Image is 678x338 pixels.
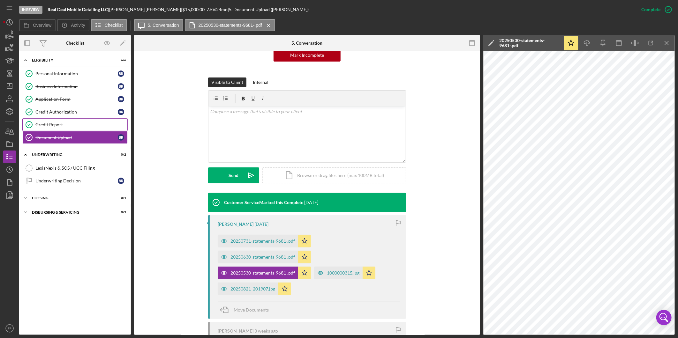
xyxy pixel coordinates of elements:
div: 20250821_201907.jpg [230,286,275,291]
div: Customer Service Marked this Complete [224,200,303,205]
div: Send [229,167,239,183]
a: Credit Report [22,118,128,131]
div: Document Upload [35,135,118,140]
a: Application FormBR [22,93,128,106]
div: Credit Authorization [35,109,118,114]
b: Real Deal Mobile Detailing LLC [48,7,108,12]
div: | 5. Document Upload ([PERSON_NAME]) [228,7,309,12]
div: 0 / 3 [115,210,126,214]
div: 20250530-statements-9681-.pdf [499,38,560,48]
label: Checklist [105,23,123,28]
label: Activity [71,23,85,28]
button: 20250630-statements-9681-.pdf [218,251,311,263]
div: 20250530-statements-9681-.pdf [230,270,295,276]
label: 5. Conversation [148,23,179,28]
div: B R [118,109,124,115]
time: 2025-08-22 03:27 [254,222,268,227]
div: | [48,7,109,12]
div: Disbursing & Servicing [32,210,110,214]
div: [PERSON_NAME] [218,222,253,227]
div: 0 / 4 [115,196,126,200]
div: 1000000315.jpg [327,270,359,276]
button: Visible to Client [208,77,246,87]
button: Complete [635,3,675,16]
div: 6 / 6 [115,58,126,62]
label: Overview [33,23,51,28]
div: Checklist [66,40,84,46]
div: Application Form [35,97,118,102]
div: Open Intercom Messenger [656,310,672,325]
button: 20250530-statements-9681-.pdf [218,267,311,279]
div: Credit Report [35,122,127,127]
div: B R [118,96,124,102]
a: Underwriting DecisionBR [22,174,128,187]
button: 5. Conversation [134,19,183,31]
div: Eligibility [32,58,110,62]
button: 20250731-statements-9681-.pdf [218,235,311,247]
button: Mark Incomplete [274,49,341,62]
button: Move Documents [218,302,275,318]
button: Activity [57,19,89,31]
div: 0 / 2 [115,153,126,157]
button: 1000000315.jpg [314,267,375,279]
div: B R [118,70,124,77]
button: 20250821_201907.jpg [218,283,291,295]
div: Mark Incomplete [290,49,324,62]
span: Move Documents [234,307,269,312]
label: 20250530-statements-9681-.pdf [199,23,262,28]
a: Personal InformationBR [22,67,128,80]
div: 20250630-statements-9681-.pdf [230,254,295,260]
div: Underwriting Decision [35,178,118,183]
div: Personal Information [35,71,118,76]
time: 2025-08-14 03:07 [254,328,278,334]
div: Internal [253,77,268,87]
button: Internal [250,77,272,87]
a: Credit AuthorizationBR [22,106,128,118]
div: $15,000.00 [182,7,207,12]
div: B R [118,134,124,141]
div: 24 mo [216,7,228,12]
div: Visible to Client [211,77,243,87]
button: Checklist [91,19,127,31]
div: Complete [641,3,660,16]
button: Overview [19,19,56,31]
div: Closing [32,196,110,200]
div: [PERSON_NAME] [PERSON_NAME] | [109,7,182,12]
div: B R [118,83,124,90]
div: 5. Conversation [291,40,322,46]
a: Document UploadBR [22,131,128,144]
div: 20250731-statements-9681-.pdf [230,239,295,244]
button: Send [208,167,259,183]
div: 7.5 % [207,7,216,12]
button: 20250530-statements-9681-.pdf [185,19,275,31]
div: B R [118,178,124,184]
div: Business Information [35,84,118,89]
text: TP [8,327,11,330]
a: Business InformationBR [22,80,128,93]
div: In Review [19,6,42,14]
button: TP [3,322,16,335]
div: Underwriting [32,153,110,157]
div: [PERSON_NAME] [218,328,253,334]
a: LexisNexis & SOS / UCC Filing [22,162,128,174]
div: LexisNexis & SOS / UCC Filing [35,165,127,171]
time: 2025-08-26 01:39 [304,200,318,205]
